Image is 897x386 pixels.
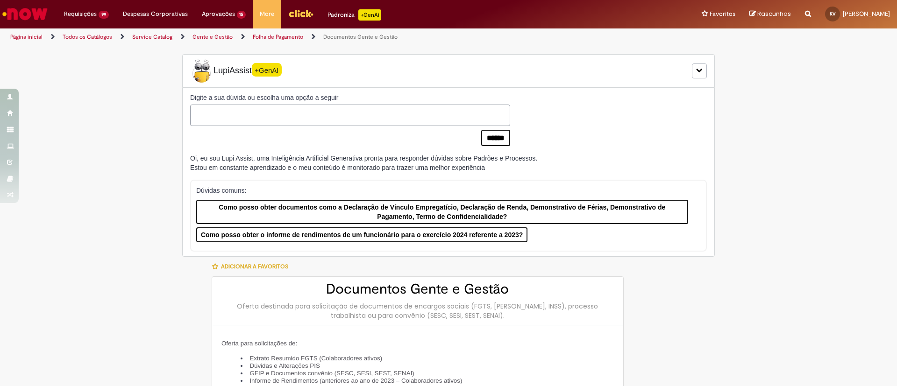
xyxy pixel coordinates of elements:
span: Aprovações [202,9,235,19]
span: [PERSON_NAME] [843,10,890,18]
span: Dúvidas e Alterações PIS [249,362,320,369]
a: Rascunhos [749,10,791,19]
span: Despesas Corporativas [123,9,188,19]
img: click_logo_yellow_360x200.png [288,7,313,21]
div: Oferta destinada para solicitação de documentos de encargos sociais (FGTS, [PERSON_NAME], INSS), ... [221,302,614,320]
div: LupiLupiAssist+GenAI [182,54,715,88]
span: Favoritos [710,9,735,19]
p: +GenAi [358,9,381,21]
label: Digite a sua dúvida ou escolha uma opção a seguir [190,93,510,102]
ul: Trilhas de página [7,28,591,46]
a: Service Catalog [132,33,172,41]
span: Oferta para solicitações de: [221,340,297,347]
span: Rascunhos [757,9,791,18]
a: Página inicial [10,33,43,41]
span: GFIP e Documentos convênio (SESC, SESI, SEST, SENAI) [249,370,414,377]
span: Informe de Rendimentos (anteriores ao ano de 2023 – Colaboradores ativos) [249,377,462,384]
div: Oi, eu sou Lupi Assist, uma Inteligência Artificial Generativa pronta para responder dúvidas sobr... [190,154,537,172]
span: LupiAssist [190,59,282,83]
span: Adicionar a Favoritos [221,263,288,270]
span: More [260,9,274,19]
span: 15 [237,11,246,19]
span: Requisições [64,9,97,19]
a: Documentos Gente e Gestão [323,33,398,41]
span: 99 [99,11,109,19]
button: Como posso obter o informe de rendimentos de um funcionário para o exercício 2024 referente a 2023? [196,227,527,242]
div: Padroniza [327,9,381,21]
button: Adicionar a Favoritos [212,257,293,276]
span: +GenAI [252,63,282,77]
p: Dúvidas comuns: [196,186,688,195]
h2: Documentos Gente e Gestão [221,281,614,297]
img: ServiceNow [1,5,49,23]
button: Como posso obter documentos como a Declaração de Vínculo Empregatício, Declaração de Renda, Demon... [196,200,688,224]
img: Lupi [190,59,214,83]
span: Extrato Resumido FGTS (Colaboradores ativos) [249,355,382,362]
a: Gente e Gestão [192,33,233,41]
a: Folha de Pagamento [253,33,303,41]
span: KV [830,11,836,17]
a: Todos os Catálogos [63,33,112,41]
